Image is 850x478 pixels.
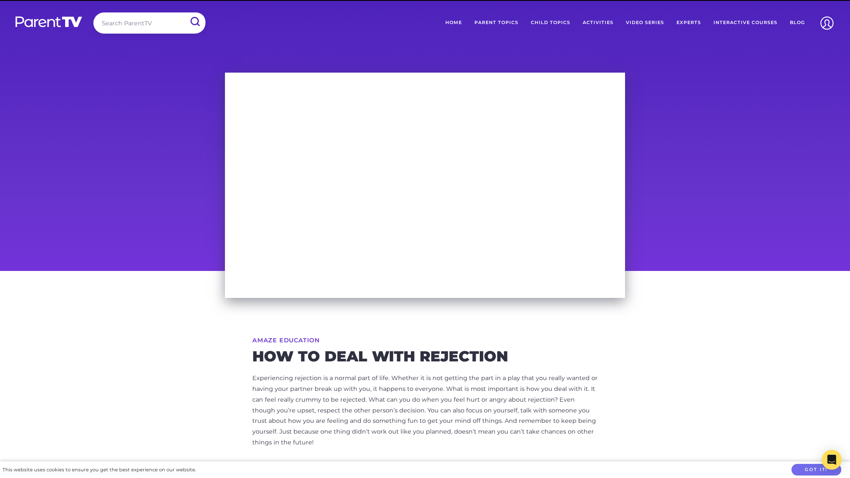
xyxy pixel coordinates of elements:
input: Submit [184,12,205,31]
div: Open Intercom Messenger [822,450,842,470]
a: Amaze Education [252,337,320,343]
img: parenttv-logo-white.4c85aaf.svg [15,16,83,28]
a: Interactive Courses [707,12,784,33]
a: Child Topics [525,12,576,33]
input: Search ParentTV [93,12,205,34]
img: Account [816,12,838,34]
a: Experts [670,12,707,33]
a: Video Series [620,12,670,33]
p: Experiencing rejection is a normal part of life. Whether it is not getting the part in a play tha... [252,373,598,448]
div: This website uses cookies to ensure you get the best experience on our website. [2,466,196,474]
a: Home [439,12,468,33]
a: Parent Topics [468,12,525,33]
a: Activities [576,12,620,33]
button: Got it! [791,464,841,476]
a: Blog [784,12,811,33]
h2: How To Deal With Rejection [252,350,598,363]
